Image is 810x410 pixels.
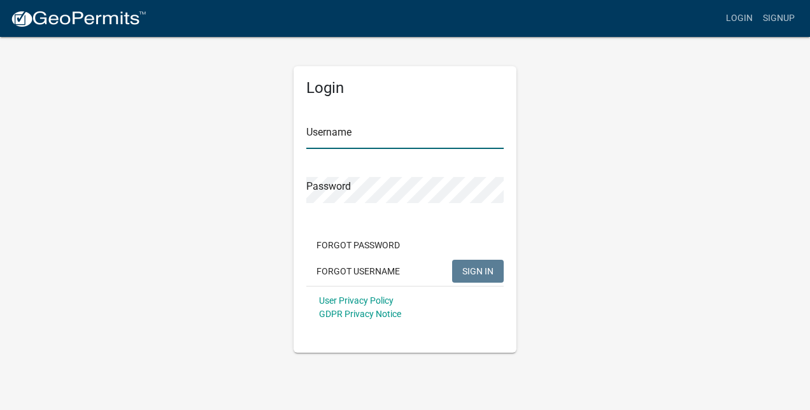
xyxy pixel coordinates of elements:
[721,6,758,31] a: Login
[319,309,401,319] a: GDPR Privacy Notice
[758,6,800,31] a: Signup
[452,260,504,283] button: SIGN IN
[319,295,394,306] a: User Privacy Policy
[306,79,504,97] h5: Login
[462,265,494,276] span: SIGN IN
[306,260,410,283] button: Forgot Username
[306,234,410,257] button: Forgot Password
